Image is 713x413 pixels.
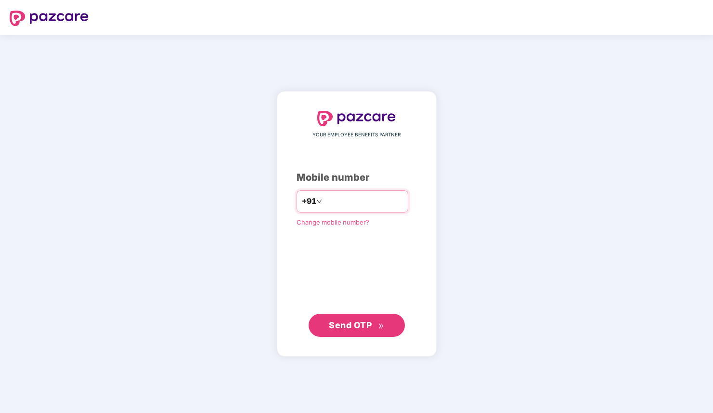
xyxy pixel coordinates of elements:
[329,320,372,330] span: Send OTP
[302,195,316,207] span: +91
[312,131,401,139] span: YOUR EMPLOYEE BENEFITS PARTNER
[297,170,417,185] div: Mobile number
[316,199,322,204] span: down
[10,11,89,26] img: logo
[378,323,384,329] span: double-right
[309,314,405,337] button: Send OTPdouble-right
[317,111,396,126] img: logo
[297,218,369,226] a: Change mobile number?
